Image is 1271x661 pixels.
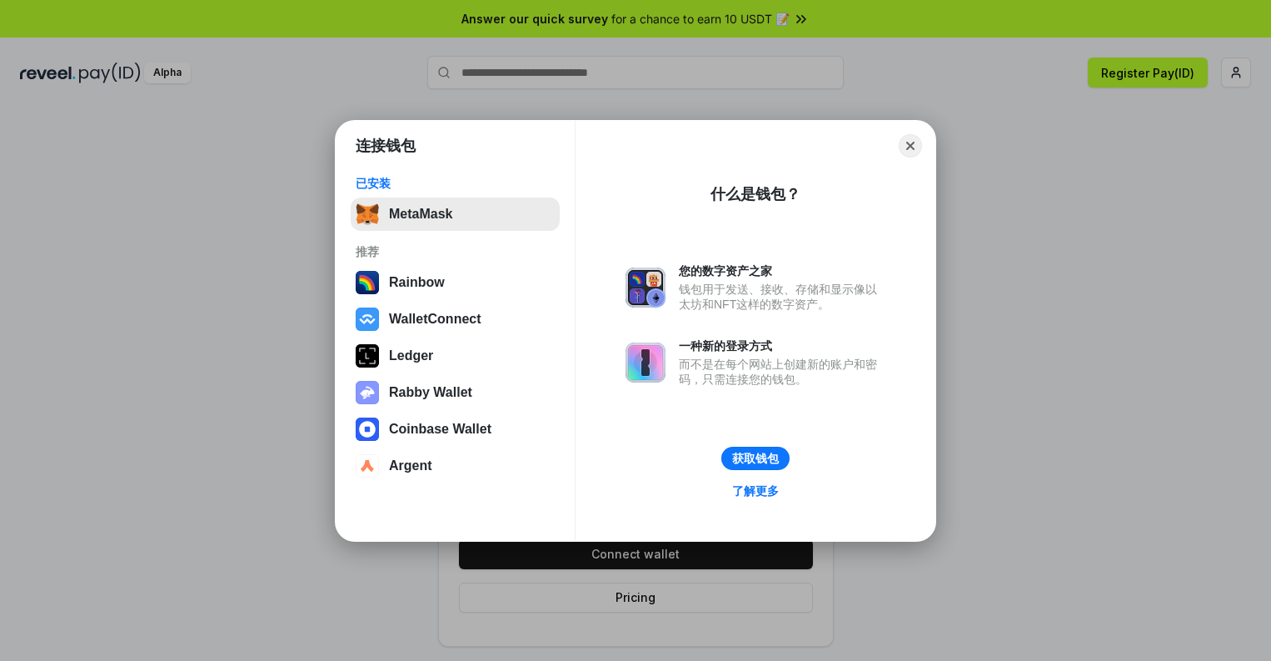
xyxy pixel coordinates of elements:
button: Rainbow [351,266,560,299]
div: 您的数字资产之家 [679,263,885,278]
a: 了解更多 [722,480,789,502]
button: Close [899,134,922,158]
div: Ledger [389,348,433,363]
button: Argent [351,449,560,483]
div: 获取钱包 [732,451,779,466]
div: MetaMask [389,207,452,222]
h1: 连接钱包 [356,136,416,156]
div: WalletConnect [389,312,481,327]
div: 推荐 [356,244,555,259]
button: Rabby Wallet [351,376,560,409]
button: WalletConnect [351,303,560,336]
div: Rabby Wallet [389,385,472,400]
div: 什么是钱包？ [710,184,800,204]
img: svg+xml,%3Csvg%20xmlns%3D%22http%3A%2F%2Fwww.w3.org%2F2000%2Fsvg%22%20fill%3D%22none%22%20viewBox... [356,381,379,404]
img: svg+xml,%3Csvg%20width%3D%2228%22%20height%3D%2228%22%20viewBox%3D%220%200%2028%2028%22%20fill%3D... [356,454,379,478]
img: svg+xml,%3Csvg%20xmlns%3D%22http%3A%2F%2Fwww.w3.org%2F2000%2Fsvg%22%20fill%3D%22none%22%20viewBox... [626,268,665,308]
img: svg+xml,%3Csvg%20width%3D%22120%22%20height%3D%22120%22%20viewBox%3D%220%200%20120%20120%22%20fil... [356,271,379,294]
button: 获取钱包 [721,447,790,470]
img: svg+xml,%3Csvg%20width%3D%2228%22%20height%3D%2228%22%20viewBox%3D%220%200%2028%2028%22%20fill%3D... [356,308,379,331]
div: 已安装 [356,176,555,191]
div: 一种新的登录方式 [679,338,885,353]
img: svg+xml,%3Csvg%20fill%3D%22none%22%20height%3D%2233%22%20viewBox%3D%220%200%2035%2033%22%20width%... [356,203,379,226]
div: Rainbow [389,275,445,290]
img: svg+xml,%3Csvg%20xmlns%3D%22http%3A%2F%2Fwww.w3.org%2F2000%2Fsvg%22%20width%3D%2228%22%20height%3... [356,344,379,368]
div: Argent [389,458,432,473]
div: 钱包用于发送、接收、存储和显示像以太坊和NFT这样的数字资产。 [679,282,885,312]
div: Coinbase Wallet [389,422,491,437]
button: Ledger [351,339,560,373]
button: MetaMask [351,198,560,231]
img: svg+xml,%3Csvg%20width%3D%2228%22%20height%3D%2228%22%20viewBox%3D%220%200%2028%2028%22%20fill%3D... [356,418,379,441]
div: 而不是在每个网站上创建新的账户和密码，只需连接您的钱包。 [679,357,885,387]
button: Coinbase Wallet [351,413,560,446]
div: 了解更多 [732,483,779,498]
img: svg+xml,%3Csvg%20xmlns%3D%22http%3A%2F%2Fwww.w3.org%2F2000%2Fsvg%22%20fill%3D%22none%22%20viewBox... [626,343,665,383]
